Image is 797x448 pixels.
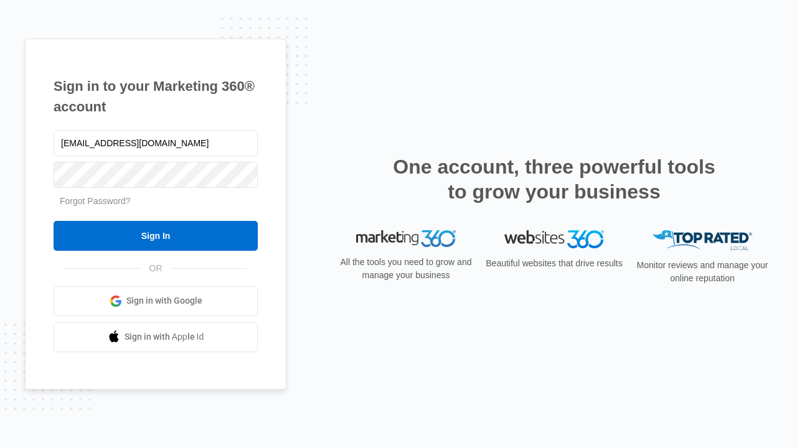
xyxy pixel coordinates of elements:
[125,330,204,343] span: Sign in with Apple Id
[126,294,202,307] span: Sign in with Google
[504,230,604,248] img: Websites 360
[141,262,171,275] span: OR
[633,259,772,285] p: Monitor reviews and manage your online reputation
[54,322,258,352] a: Sign in with Apple Id
[336,256,476,282] p: All the tools you need to grow and manage your business
[60,196,131,206] a: Forgot Password?
[54,286,258,316] a: Sign in with Google
[389,154,719,204] h2: One account, three powerful tools to grow your business
[54,76,258,117] h1: Sign in to your Marketing 360® account
[356,230,456,248] img: Marketing 360
[484,257,624,270] p: Beautiful websites that drive results
[54,221,258,251] input: Sign In
[54,130,258,156] input: Email
[653,230,752,251] img: Top Rated Local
